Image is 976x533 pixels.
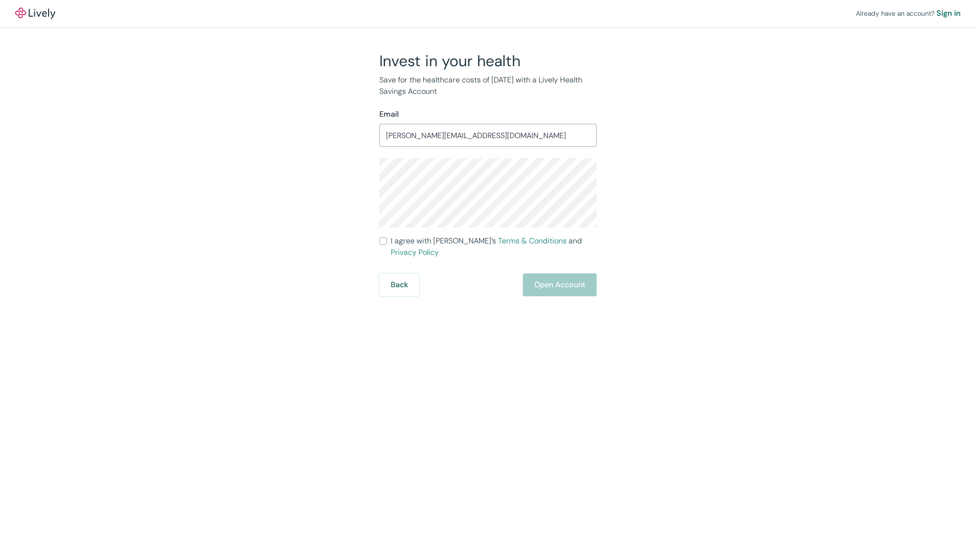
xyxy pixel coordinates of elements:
[379,109,399,120] label: Email
[391,235,597,258] span: I agree with [PERSON_NAME]’s and
[391,247,439,257] a: Privacy Policy
[379,51,597,70] h2: Invest in your health
[379,273,419,296] button: Back
[15,8,55,19] img: Lively
[498,236,567,246] a: Terms & Conditions
[856,8,961,19] div: Already have an account?
[379,74,597,97] p: Save for the healthcare costs of [DATE] with a Lively Health Savings Account
[936,8,961,19] a: Sign in
[15,8,55,19] a: LivelyLively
